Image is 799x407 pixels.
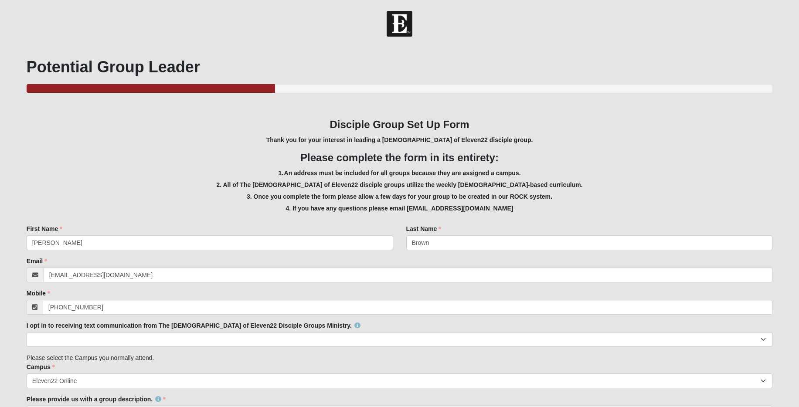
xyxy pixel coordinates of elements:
label: Email [27,257,47,265]
label: Last Name [406,224,442,233]
h5: Thank you for your interest in leading a [DEMOGRAPHIC_DATA] of Eleven22 disciple group. [27,136,772,144]
h5: 4. If you have any questions please email [EMAIL_ADDRESS][DOMAIN_NAME] [27,205,772,212]
label: First Name [27,224,62,233]
h3: Disciple Group Set Up Form [27,119,772,131]
h5: 2. All of The [DEMOGRAPHIC_DATA] of Eleven22 disciple groups utilize the weekly [DEMOGRAPHIC_DATA... [27,181,772,189]
label: Mobile [27,289,50,298]
h3: Please complete the form in its entirety: [27,152,772,164]
label: Campus [27,363,55,371]
img: Church of Eleven22 Logo [387,11,412,37]
h5: 1. An address must be included for all groups because they are assigned a campus. [27,170,772,177]
label: I opt in to receiving text communication from The [DEMOGRAPHIC_DATA] of Eleven22 Disciple Groups ... [27,321,360,330]
h5: 3. Once you complete the form please allow a few days for your group to be created in our ROCK sy... [27,193,772,200]
h1: Potential Group Leader [27,58,772,76]
label: Please provide us with a group description. [27,395,166,404]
